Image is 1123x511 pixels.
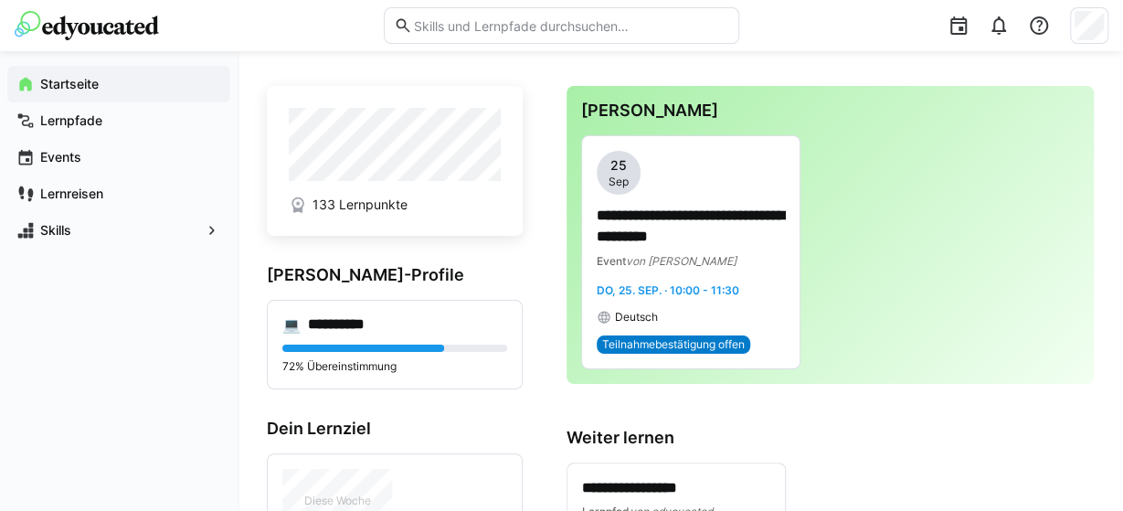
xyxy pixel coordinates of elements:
[267,265,523,285] h3: [PERSON_NAME]-Profile
[626,254,736,268] span: von [PERSON_NAME]
[282,359,507,374] p: 72% Übereinstimmung
[282,315,301,334] div: 💻️
[615,310,658,325] span: Deutsch
[267,419,523,439] h3: Dein Lernziel
[581,101,1079,121] h3: [PERSON_NAME]
[610,156,627,175] span: 25
[313,196,408,214] span: 133 Lernpunkte
[597,283,739,297] span: Do, 25. Sep. · 10:00 - 11:30
[412,17,730,34] input: Skills und Lernpfade durchsuchen…
[597,254,626,268] span: Event
[609,175,629,189] span: Sep
[602,337,745,352] span: Teilnahmebestätigung offen
[567,428,1094,448] h3: Weiter lernen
